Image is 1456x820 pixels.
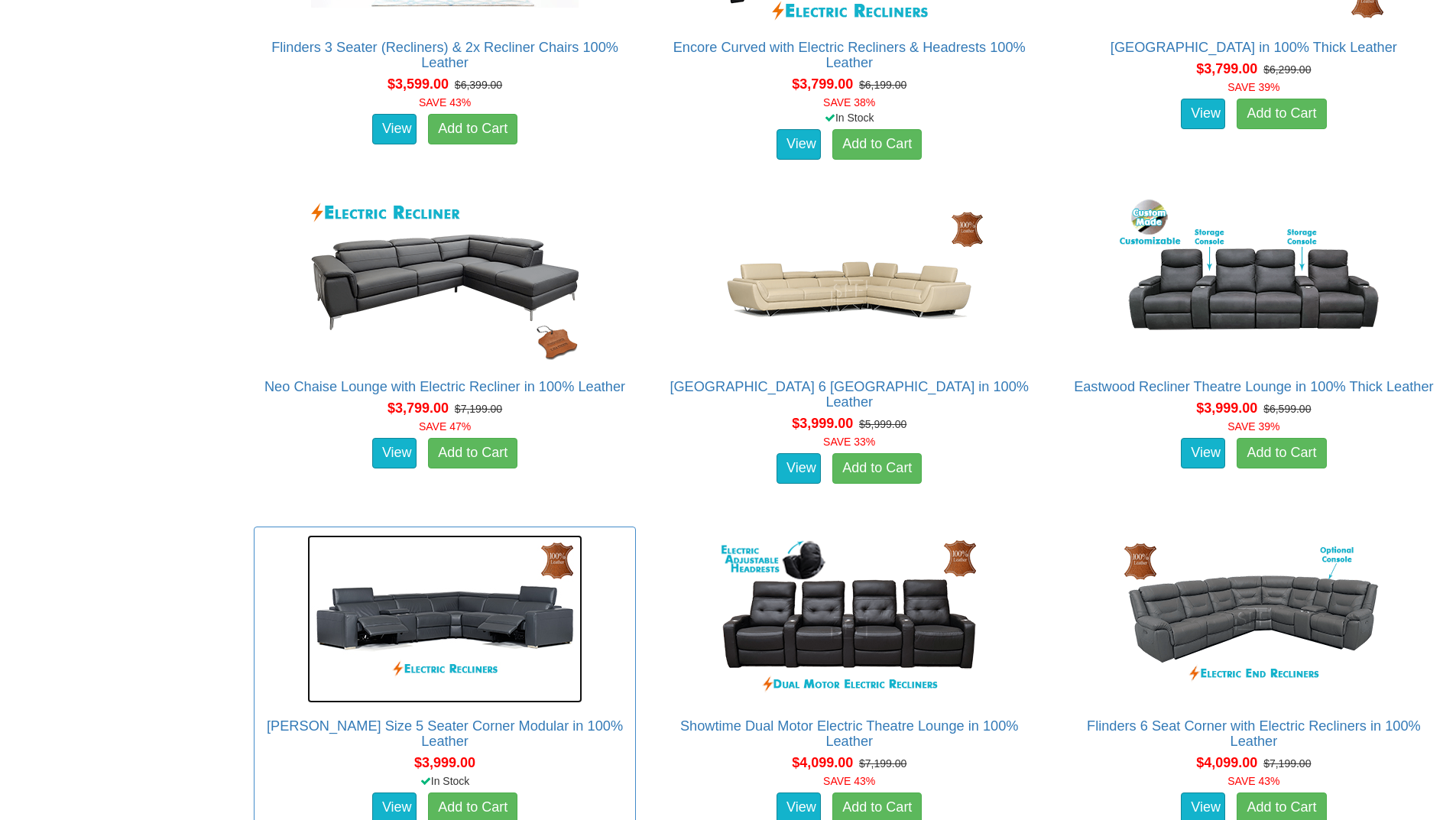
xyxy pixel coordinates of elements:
[712,196,987,364] img: Palm Beach 6 Seat Corner Lounge in 100% Leather
[832,453,922,484] a: Add to Cart
[264,379,625,394] a: Neo Chaise Lounge with Electric Recliner in 100% Leather
[680,718,1018,749] a: Showtime Dual Motor Electric Theatre Lounge in 100% Leather
[656,110,1043,125] div: In Stock
[792,76,853,92] span: $3,799.00
[388,400,449,416] span: $3,799.00
[859,757,906,770] del: $7,199.00
[307,535,582,703] img: Valencia King Size 5 Seater Corner Modular in 100% Leather
[428,438,517,468] a: Add to Cart
[792,416,853,431] span: $3,999.00
[267,718,623,749] a: [PERSON_NAME] Size 5 Seater Corner Modular in 100% Leather
[673,40,1026,70] a: Encore Curved with Electric Recliners & Headrests 100% Leather
[271,40,618,70] a: Flinders 3 Seater (Recliners) & 2x Recliner Chairs 100% Leather
[1227,81,1279,93] font: SAVE 39%
[1196,61,1257,76] span: $3,799.00
[419,420,471,433] font: SAVE 47%
[1227,420,1279,433] font: SAVE 39%
[372,114,417,144] a: View
[414,755,475,770] span: $3,999.00
[823,96,875,109] font: SAVE 38%
[388,76,449,92] span: $3,599.00
[1181,438,1225,468] a: View
[1074,379,1433,394] a: Eastwood Recliner Theatre Lounge in 100% Thick Leather
[428,114,517,144] a: Add to Cart
[372,438,417,468] a: View
[1237,438,1326,468] a: Add to Cart
[859,79,906,91] del: $6,199.00
[1116,196,1391,364] img: Eastwood Recliner Theatre Lounge in 100% Thick Leather
[777,129,821,160] a: View
[777,453,821,484] a: View
[1263,757,1311,770] del: $7,199.00
[455,403,502,415] del: $7,199.00
[419,96,471,109] font: SAVE 43%
[859,418,906,430] del: $5,999.00
[712,535,987,703] img: Showtime Dual Motor Electric Theatre Lounge in 100% Leather
[832,129,922,160] a: Add to Cart
[1181,99,1225,129] a: View
[251,773,638,789] div: In Stock
[823,436,875,448] font: SAVE 33%
[455,79,502,91] del: $6,399.00
[1111,40,1397,55] a: [GEOGRAPHIC_DATA] in 100% Thick Leather
[1196,755,1257,770] span: $4,099.00
[792,755,853,770] span: $4,099.00
[1263,63,1311,76] del: $6,299.00
[1237,99,1326,129] a: Add to Cart
[1263,403,1311,415] del: $6,599.00
[1227,775,1279,787] font: SAVE 43%
[1087,718,1421,749] a: Flinders 6 Seat Corner with Electric Recliners in 100% Leather
[307,196,582,364] img: Neo Chaise Lounge with Electric Recliner in 100% Leather
[823,775,875,787] font: SAVE 43%
[1116,535,1391,703] img: Flinders 6 Seat Corner with Electric Recliners in 100% Leather
[1196,400,1257,416] span: $3,999.00
[670,379,1029,410] a: [GEOGRAPHIC_DATA] 6 [GEOGRAPHIC_DATA] in 100% Leather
